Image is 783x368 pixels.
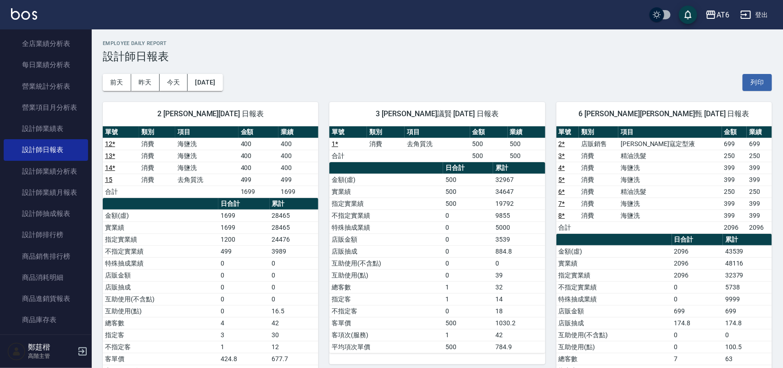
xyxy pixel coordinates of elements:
td: 784.9 [493,341,545,353]
td: 0 [672,293,723,305]
button: 列印 [743,74,772,91]
button: save [679,6,697,24]
td: 34647 [493,186,545,198]
td: 店販銷售 [579,138,618,150]
td: 400 [278,138,318,150]
td: 消費 [367,138,405,150]
td: 客項次(服務) [329,329,443,341]
td: 海鹽洗 [175,162,238,174]
table: a dense table [329,126,545,162]
td: 699 [723,305,772,317]
a: 商品進銷貨報表 [4,288,88,309]
a: 15 [105,176,112,183]
td: 699 [722,138,747,150]
a: 設計師業績月報表 [4,182,88,203]
td: 指定客 [103,329,218,341]
th: 項目 [175,126,238,138]
td: 0 [218,257,269,269]
td: 174.8 [672,317,723,329]
a: 商品庫存盤點表 [4,331,88,352]
td: 店販抽成 [103,281,218,293]
td: 400 [239,138,278,150]
button: 今天 [160,74,188,91]
td: 12 [270,341,319,353]
a: 每日業績分析表 [4,54,88,75]
td: 399 [722,209,747,221]
td: 互助使用(不含點) [556,329,672,341]
td: 消費 [579,162,618,174]
td: 3 [218,329,269,341]
td: 9999 [723,293,772,305]
td: 500 [508,150,545,162]
a: 設計師業績表 [4,118,88,139]
td: 500 [470,138,508,150]
td: 28465 [270,221,319,233]
td: 699 [747,138,772,150]
a: 商品消耗明細 [4,267,88,288]
td: 0 [270,269,319,281]
td: 400 [239,150,278,162]
td: 特殊抽成業績 [556,293,672,305]
td: 424.8 [218,353,269,365]
th: 單號 [329,126,367,138]
td: 0 [493,257,545,269]
td: 0 [270,281,319,293]
td: 2096 [672,245,723,257]
img: Person [7,342,26,361]
td: 16.5 [270,305,319,317]
td: 互助使用(不含點) [103,293,218,305]
th: 累計 [493,162,545,174]
button: 前天 [103,74,131,91]
td: 500 [443,174,493,186]
td: 0 [443,209,493,221]
td: 特殊抽成業績 [103,257,218,269]
td: 去角質洗 [405,138,470,150]
td: 0 [218,269,269,281]
td: 1699 [218,221,269,233]
td: 399 [747,174,772,186]
td: 店販金額 [329,233,443,245]
td: 海鹽洗 [175,138,238,150]
td: 不指定實業績 [556,281,672,293]
td: 金額(虛) [103,209,218,221]
td: 0 [672,281,723,293]
td: 399 [722,174,747,186]
table: a dense table [103,126,318,198]
th: 項目 [618,126,722,138]
td: 1699 [239,186,278,198]
td: 1699 [218,209,269,221]
td: 399 [722,162,747,174]
td: 合計 [103,186,139,198]
td: 互助使用(點) [556,341,672,353]
td: 42 [270,317,319,329]
td: 32967 [493,174,545,186]
td: 250 [722,150,747,162]
td: 7 [672,353,723,365]
th: 類別 [367,126,405,138]
td: 400 [278,150,318,162]
td: 9855 [493,209,545,221]
td: 消費 [579,150,618,162]
td: 499 [239,174,278,186]
td: 去角質洗 [175,174,238,186]
td: 消費 [579,198,618,209]
td: 499 [278,174,318,186]
th: 項目 [405,126,470,138]
td: 24476 [270,233,319,245]
td: 消費 [579,209,618,221]
td: 金額(虛) [329,174,443,186]
th: 日合計 [218,198,269,210]
td: 合計 [556,221,579,233]
th: 金額 [239,126,278,138]
td: 399 [747,162,772,174]
img: Logo [11,8,37,20]
td: 0 [672,341,723,353]
td: 19792 [493,198,545,209]
button: [DATE] [188,74,222,91]
td: 金額(虛) [556,245,672,257]
a: 商品庫存表 [4,309,88,330]
td: 2096 [722,221,747,233]
td: 實業績 [556,257,672,269]
td: 特殊抽成業績 [329,221,443,233]
td: 2096 [672,257,723,269]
